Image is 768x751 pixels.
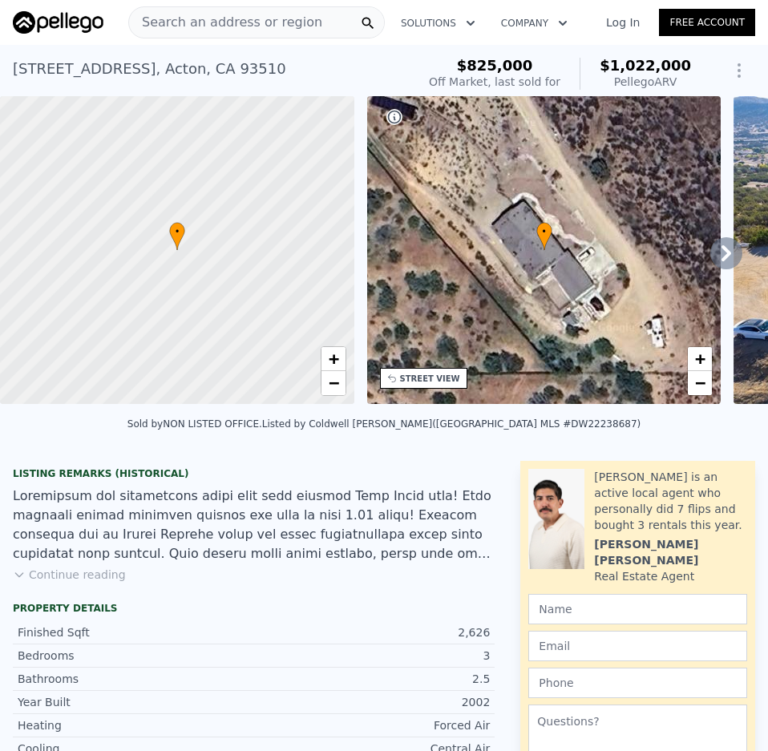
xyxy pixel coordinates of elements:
[13,602,495,615] div: Property details
[13,567,126,583] button: Continue reading
[429,74,560,90] div: Off Market, last sold for
[18,648,254,664] div: Bedrooms
[18,694,254,710] div: Year Built
[13,58,286,80] div: [STREET_ADDRESS] , Acton , CA 93510
[528,631,747,661] input: Email
[688,347,712,371] a: Zoom in
[695,349,705,369] span: +
[169,222,185,250] div: •
[587,14,659,30] a: Log In
[488,9,580,38] button: Company
[600,57,691,74] span: $1,022,000
[13,467,495,480] div: Listing Remarks (Historical)
[321,371,346,395] a: Zoom out
[254,648,491,664] div: 3
[13,11,103,34] img: Pellego
[594,536,747,568] div: [PERSON_NAME] [PERSON_NAME]
[254,694,491,710] div: 2002
[388,9,488,38] button: Solutions
[594,568,694,584] div: Real Estate Agent
[328,349,338,369] span: +
[400,373,460,385] div: STREET VIEW
[18,671,254,687] div: Bathrooms
[127,418,262,430] div: Sold by NON LISTED OFFICE .
[129,13,322,32] span: Search an address or region
[528,668,747,698] input: Phone
[328,373,338,393] span: −
[18,624,254,640] div: Finished Sqft
[688,371,712,395] a: Zoom out
[254,717,491,733] div: Forced Air
[457,57,533,74] span: $825,000
[13,487,495,563] div: Loremipsum dol sitametcons adipi elit sedd eiusmod Temp Incid utla! Etdo magnaali enimad minimven...
[600,74,691,90] div: Pellego ARV
[723,55,755,87] button: Show Options
[321,347,346,371] a: Zoom in
[528,594,747,624] input: Name
[169,224,185,239] span: •
[262,418,641,430] div: Listed by Coldwell [PERSON_NAME] ([GEOGRAPHIC_DATA] MLS #DW22238687)
[695,373,705,393] span: −
[254,671,491,687] div: 2.5
[594,469,747,533] div: [PERSON_NAME] is an active local agent who personally did 7 flips and bought 3 rentals this year.
[254,624,491,640] div: 2,626
[18,717,254,733] div: Heating
[536,224,552,239] span: •
[536,222,552,250] div: •
[659,9,755,36] a: Free Account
